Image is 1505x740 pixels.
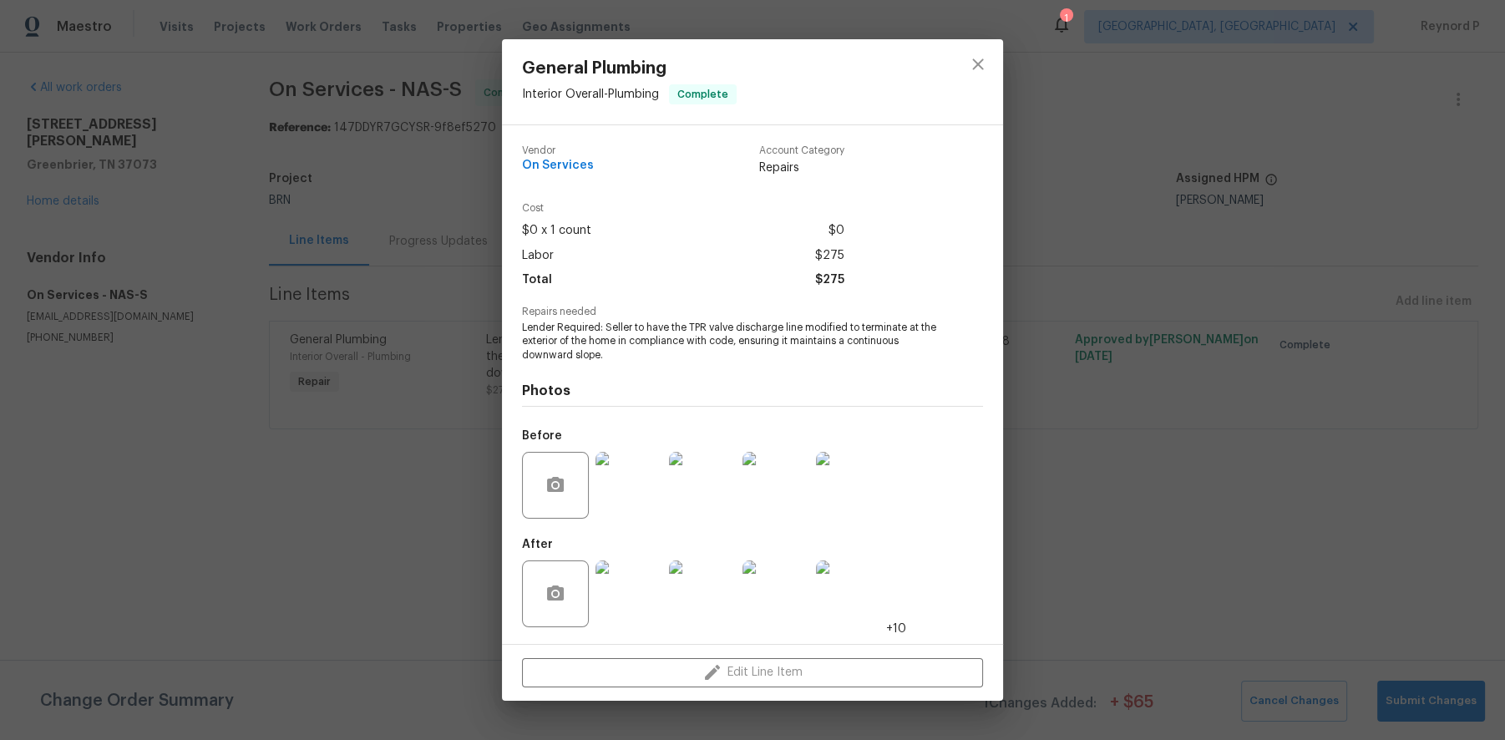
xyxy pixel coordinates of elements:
[759,145,844,156] span: Account Category
[522,383,983,399] h4: Photos
[522,430,562,442] h5: Before
[671,86,735,103] span: Complete
[522,203,844,214] span: Cost
[829,219,844,243] span: $0
[815,268,844,292] span: $275
[886,621,906,637] span: +10
[759,160,844,176] span: Repairs
[522,307,983,317] span: Repairs needed
[522,160,594,172] span: On Services
[522,89,659,100] span: Interior Overall - Plumbing
[522,244,554,268] span: Labor
[522,145,594,156] span: Vendor
[522,268,552,292] span: Total
[522,321,937,362] span: Lender Required: Seller to have the TPR valve discharge line modified to terminate at the exterio...
[1060,10,1072,27] div: 1
[522,539,553,550] h5: After
[958,44,998,84] button: close
[522,219,591,243] span: $0 x 1 count
[522,59,737,78] span: General Plumbing
[815,244,844,268] span: $275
